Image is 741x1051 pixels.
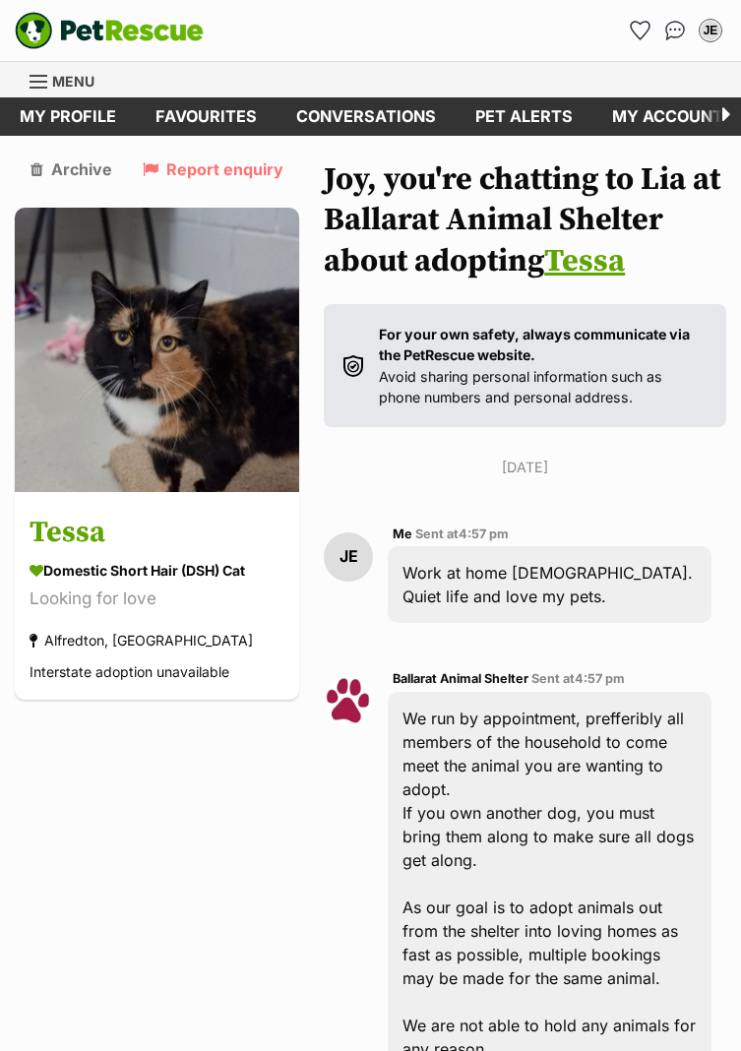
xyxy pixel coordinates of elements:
[388,546,711,623] div: Work at home [DEMOGRAPHIC_DATA]. Quiet life and love my pets.
[30,511,284,555] h3: Tessa
[324,160,726,283] h1: Joy, you're chatting to Lia at Ballarat Animal Shelter about adopting
[324,532,373,582] div: JE
[393,526,412,541] span: Me
[459,526,509,541] span: 4:57 pm
[624,15,655,46] a: Favourites
[30,560,284,581] div: Domestic Short Hair (DSH) Cat
[52,73,94,90] span: Menu
[324,457,726,477] p: [DATE]
[15,12,204,49] a: PetRescue
[456,97,592,136] a: Pet alerts
[659,15,691,46] a: Conversations
[277,97,456,136] a: conversations
[415,526,509,541] span: Sent at
[30,62,108,97] a: Menu
[665,21,686,40] img: chat-41dd97257d64d25036548639549fe6c8038ab92f7586957e7f3b1b290dea8141.svg
[379,324,707,407] p: Avoid sharing personal information such as phone numbers and personal address.
[393,671,528,686] span: Ballarat Animal Shelter
[624,15,726,46] ul: Account quick links
[324,677,373,726] img: Ballarat Animal Shelter profile pic
[379,326,690,363] strong: For your own safety, always communicate via the PetRescue website.
[31,160,112,178] a: Archive
[575,671,625,686] span: 4:57 pm
[30,586,284,612] div: Looking for love
[15,496,299,700] a: Tessa Domestic Short Hair (DSH) Cat Looking for love Alfredton, [GEOGRAPHIC_DATA] Interstate adop...
[15,12,204,49] img: logo-e224e6f780fb5917bec1dbf3a21bbac754714ae5b6737aabdf751b685950b380.svg
[30,627,253,653] div: Alfredton, [GEOGRAPHIC_DATA]
[30,663,229,680] span: Interstate adoption unavailable
[544,242,625,281] a: Tessa
[701,21,720,40] div: JE
[136,97,277,136] a: Favourites
[143,160,283,178] a: Report enquiry
[15,208,299,492] img: Tessa
[531,671,625,686] span: Sent at
[695,15,726,46] button: My account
